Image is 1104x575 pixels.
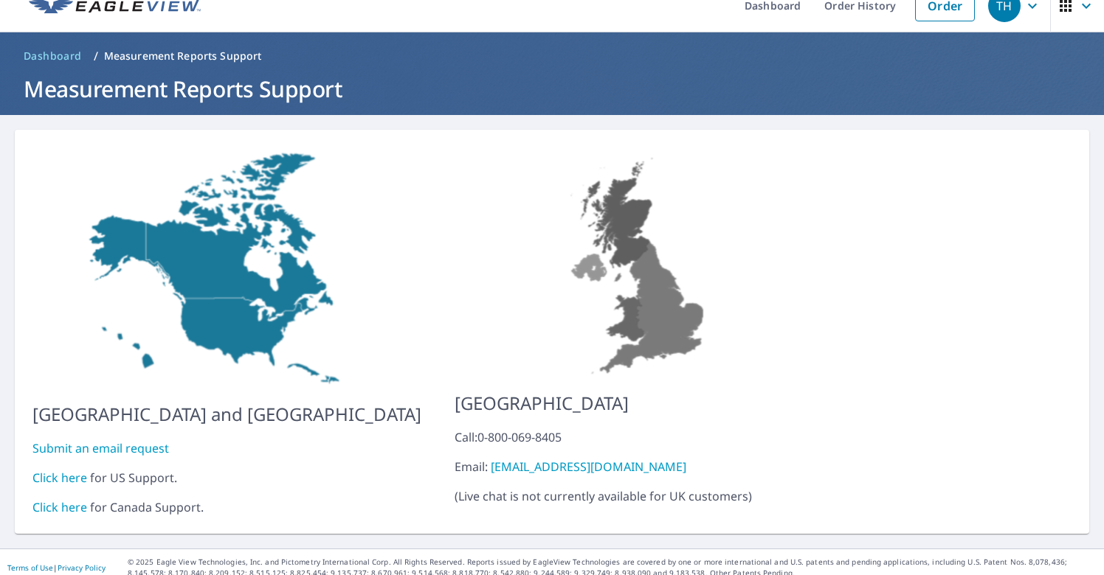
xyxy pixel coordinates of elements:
img: US-MAP [455,147,826,378]
li: / [94,47,98,65]
a: Submit an email request [32,440,169,456]
p: Measurement Reports Support [104,49,262,63]
a: [EMAIL_ADDRESS][DOMAIN_NAME] [491,459,686,475]
p: ( Live chat is not currently available for UK customers ) [455,428,826,505]
div: Call: 0-800-069-8405 [455,428,826,446]
div: for Canada Support. [32,498,421,516]
div: Email: [455,458,826,475]
img: US-MAP [32,147,421,389]
p: | [7,563,106,572]
p: [GEOGRAPHIC_DATA] and [GEOGRAPHIC_DATA] [32,401,421,428]
a: Click here [32,470,87,486]
a: Dashboard [18,44,88,68]
nav: breadcrumb [18,44,1086,68]
span: Dashboard [24,49,82,63]
p: [GEOGRAPHIC_DATA] [455,390,826,417]
div: for US Support. [32,469,421,487]
a: Click here [32,499,87,515]
a: Terms of Use [7,562,53,573]
a: Privacy Policy [58,562,106,573]
h1: Measurement Reports Support [18,74,1086,104]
